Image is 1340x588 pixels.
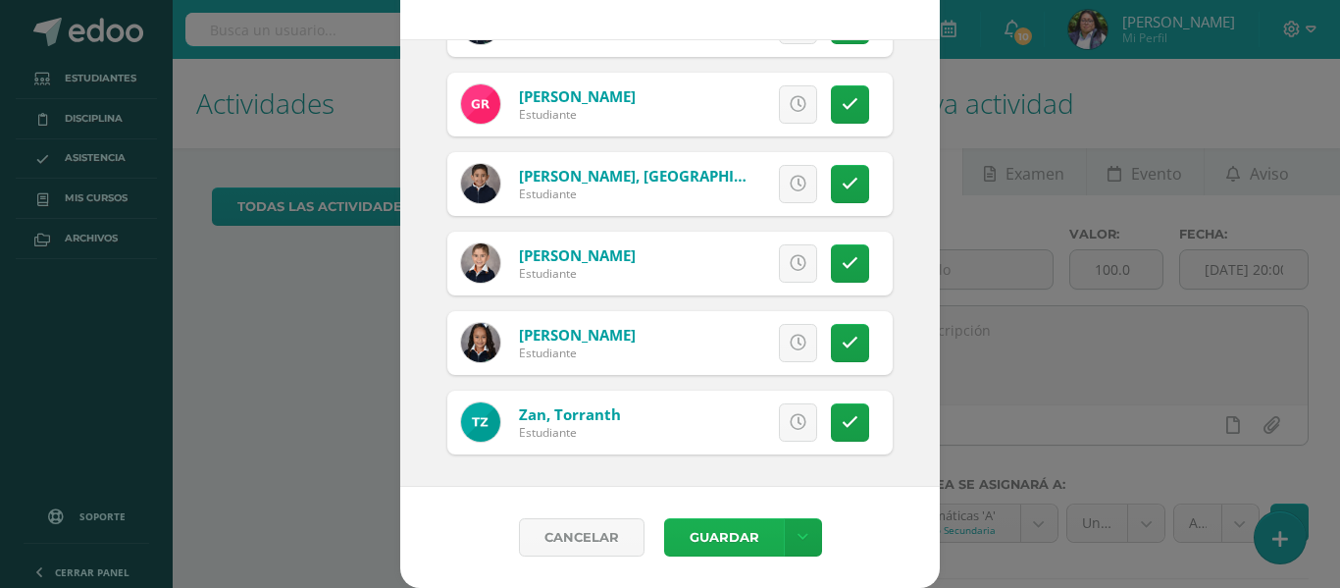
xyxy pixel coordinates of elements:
[664,518,784,557] button: Guardar
[461,402,500,442] img: 4aac24ce53aa7019422fd18f2f818aee.png
[461,164,500,203] img: 7a9f891f9722b9a6b03f6c501e18ca21.png
[519,345,636,361] div: Estudiante
[519,106,636,123] div: Estudiante
[519,404,621,424] a: Zan, Torranth
[519,186,754,202] div: Estudiante
[519,424,621,441] div: Estudiante
[461,84,500,124] img: 88dbee11c93668059ec126761519a296.png
[519,265,636,282] div: Estudiante
[519,86,636,106] a: [PERSON_NAME]
[519,166,794,186] a: [PERSON_NAME], [GEOGRAPHIC_DATA]
[519,245,636,265] a: [PERSON_NAME]
[461,243,500,283] img: 1a056ac578a2248a4dec4a004260cf19.png
[519,518,644,557] a: Cancelar
[519,325,636,345] a: [PERSON_NAME]
[461,323,500,362] img: 9a70c4edeadee3b13373262707934e4d.png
